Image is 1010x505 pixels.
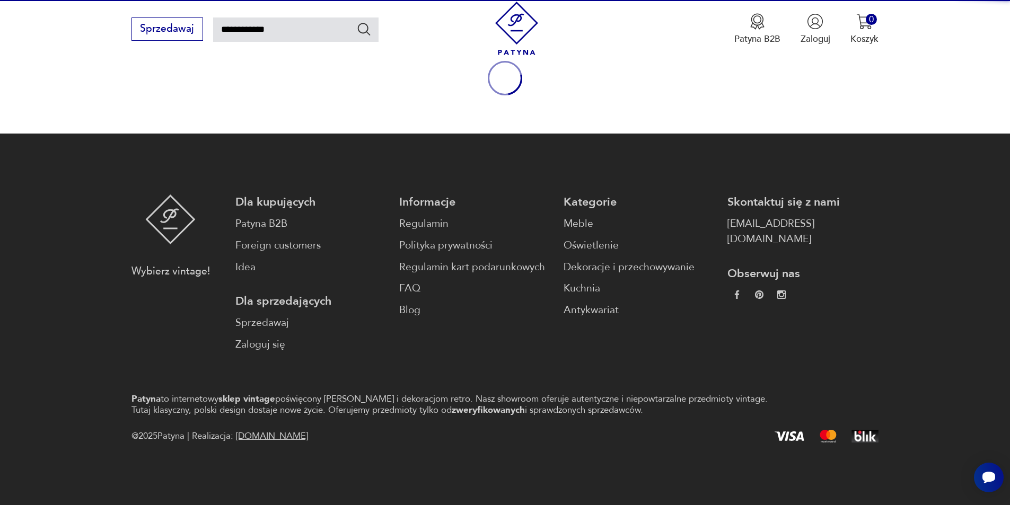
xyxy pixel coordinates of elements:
p: Kategorie [564,194,715,210]
p: Zaloguj [801,33,830,45]
p: Dla sprzedających [235,294,387,309]
a: Dekoracje i przechowywanie [564,260,715,275]
strong: zweryfikowanych [452,404,525,416]
img: Ikona medalu [749,13,766,30]
a: Regulamin kart podarunkowych [399,260,550,275]
button: 0Koszyk [850,13,879,45]
a: Kuchnia [564,281,715,296]
p: Skontaktuj się z nami [727,194,879,210]
div: | [187,429,189,444]
img: Ikona koszyka [856,13,873,30]
p: Obserwuj nas [727,266,879,281]
a: Meble [564,216,715,232]
p: to internetowy poświęcony [PERSON_NAME] i dekoracjom retro. Nasz showroom oferuje autentyczne i n... [131,393,784,416]
img: Mastercard [820,430,837,442]
a: Ikona medaluPatyna B2B [734,13,780,45]
img: Patyna - sklep z meblami i dekoracjami vintage [145,194,196,244]
button: Patyna B2B [734,13,780,45]
a: Blog [399,303,550,318]
a: [DOMAIN_NAME] [236,430,308,442]
p: Dla kupujących [235,194,387,210]
a: Regulamin [399,216,550,232]
a: Idea [235,260,387,275]
strong: sklep vintage [218,393,275,405]
img: BLIK [851,430,879,442]
a: FAQ [399,281,550,296]
a: Patyna B2B [235,216,387,232]
a: Polityka prywatności [399,238,550,253]
button: Sprzedawaj [131,17,203,41]
a: Zaloguj się [235,337,387,352]
img: c2fd9cf7f39615d9d6839a72ae8e59e5.webp [777,290,786,299]
span: Realizacja: [192,429,308,444]
img: da9060093f698e4c3cedc1453eec5031.webp [733,290,741,299]
p: Koszyk [850,33,879,45]
img: Visa [775,431,804,441]
div: 0 [866,14,877,25]
img: 37d27d81a828e637adc9f9cb2e3d3a8a.webp [755,290,763,299]
button: Szukaj [356,21,372,37]
a: Antykwariat [564,303,715,318]
a: Sprzedawaj [235,315,387,331]
strong: Patyna [131,393,161,405]
a: Foreign customers [235,238,387,253]
p: Wybierz vintage! [131,264,210,279]
a: [EMAIL_ADDRESS][DOMAIN_NAME] [727,216,879,247]
iframe: Smartsupp widget button [974,463,1004,492]
a: Oświetlenie [564,238,715,253]
button: Zaloguj [801,13,830,45]
p: Informacje [399,194,550,210]
span: @ 2025 Patyna [131,429,185,444]
img: Patyna - sklep z meblami i dekoracjami vintage [490,2,543,55]
p: Patyna B2B [734,33,780,45]
img: Ikonka użytkownika [807,13,823,30]
a: Sprzedawaj [131,25,203,34]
